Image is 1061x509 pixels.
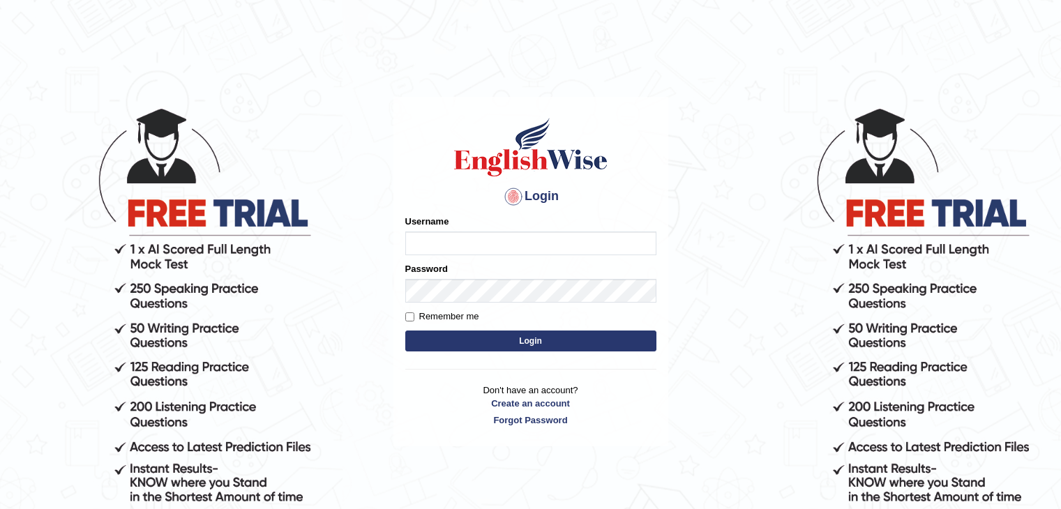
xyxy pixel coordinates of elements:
input: Remember me [405,312,414,321]
label: Username [405,215,449,228]
a: Forgot Password [405,413,656,427]
button: Login [405,331,656,351]
a: Create an account [405,397,656,410]
p: Don't have an account? [405,383,656,427]
h4: Login [405,185,656,208]
label: Remember me [405,310,479,324]
img: Logo of English Wise sign in for intelligent practice with AI [451,116,610,178]
label: Password [405,262,448,275]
